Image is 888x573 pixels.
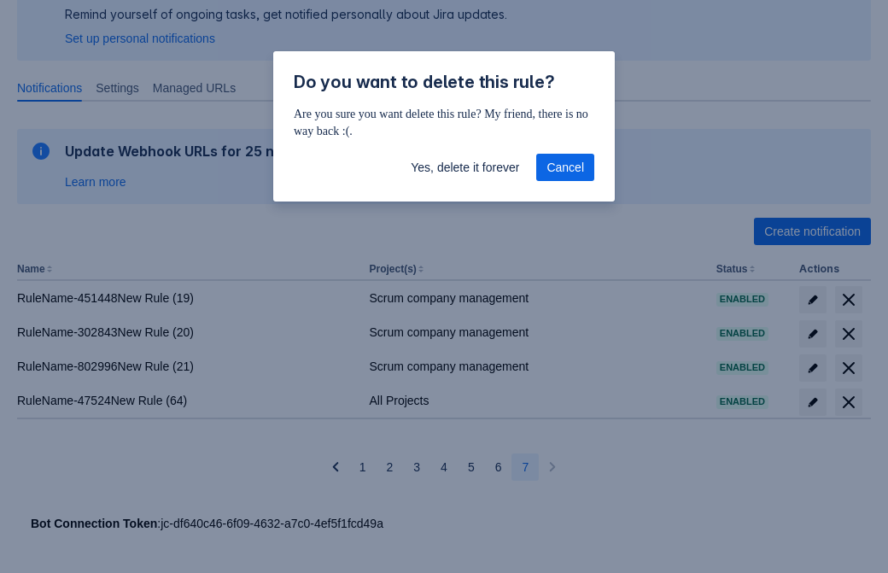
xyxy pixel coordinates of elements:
[400,154,529,181] button: Yes, delete it forever
[294,72,555,92] span: Do you want to delete this rule?
[536,154,594,181] button: Cancel
[546,154,584,181] span: Cancel
[294,106,594,140] p: Are you sure you want delete this rule? My friend, there is no way back :(.
[411,154,519,181] span: Yes, delete it forever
